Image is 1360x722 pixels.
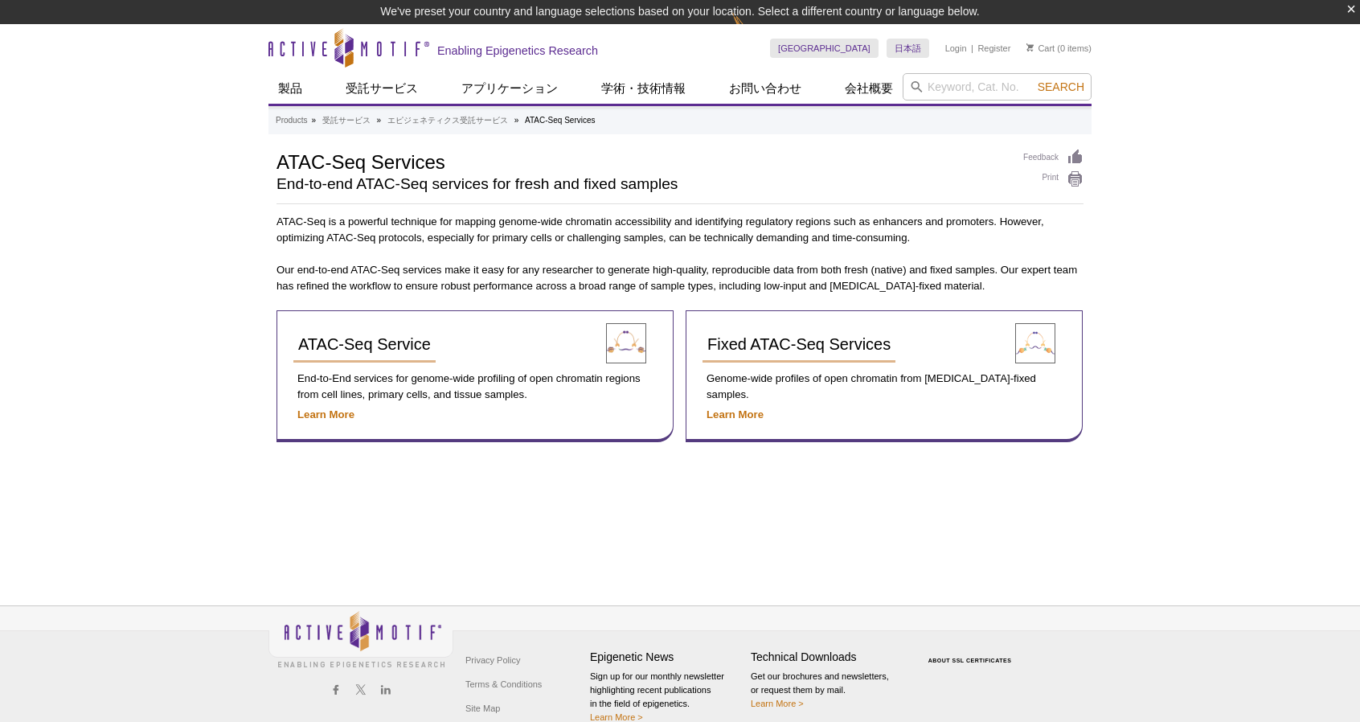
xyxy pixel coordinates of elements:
a: アプリケーション [452,73,567,104]
img: Fixed ATAC-Seq Service [1015,323,1055,363]
a: Register [977,43,1010,54]
span: ATAC-Seq Service [298,335,431,353]
a: 学術・技術情報 [592,73,695,104]
li: » [514,116,519,125]
li: » [311,116,316,125]
table: Click to Verify - This site chose Symantec SSL for secure e-commerce and confidential communicati... [911,634,1032,670]
a: お問い合わせ [719,73,811,104]
a: ABOUT SSL CERTIFICATES [928,658,1012,663]
p: Our end-to-end ATAC-Seq services make it easy for any researcher to generate high-quality, reprod... [277,262,1083,294]
button: Search [1033,80,1089,94]
img: ATAC-Seq Service [606,323,646,363]
h2: Enabling Epigenetics Research [437,43,598,58]
a: Learn More [297,408,354,420]
a: ATAC-Seq Service [293,327,436,363]
a: エピジェネティクス受託サービス [387,113,508,128]
a: Fixed ATAC-Seq Services [703,327,895,363]
h4: Epigenetic News [590,650,743,664]
a: 製品 [268,73,312,104]
li: (0 items) [1026,39,1092,58]
a: 日本語 [887,39,929,58]
h1: ATAC-Seq Services [277,149,1007,173]
a: Terms & Conditions [461,672,546,696]
a: Cart [1026,43,1055,54]
a: 受託サービス [336,73,428,104]
li: » [377,116,382,125]
img: Your Cart [1026,43,1034,51]
li: | [971,39,973,58]
a: Learn More > [751,699,804,708]
a: 会社概要 [835,73,903,104]
a: Learn More [707,408,764,420]
span: Fixed ATAC-Seq Services [707,335,891,353]
a: 受託サービス [322,113,371,128]
a: Learn More > [590,712,643,722]
span: Search [1038,80,1084,93]
img: Change Here [732,12,775,50]
a: Products [276,113,307,128]
h2: End-to-end ATAC-Seq services for fresh and fixed samples [277,177,1007,191]
img: Active Motif, [268,606,453,671]
p: Get our brochures and newsletters, or request them by mail. [751,670,903,711]
p: Genome-wide profiles of open chromatin from [MEDICAL_DATA]-fixed samples. [703,371,1066,403]
h4: Technical Downloads [751,650,903,664]
a: Site Map [461,696,504,720]
li: ATAC-Seq Services [525,116,595,125]
a: [GEOGRAPHIC_DATA] [770,39,879,58]
p: End-to-End services for genome-wide profiling of open chromatin regions from cell lines, primary ... [293,371,657,403]
a: Print [1023,170,1083,188]
input: Keyword, Cat. No. [903,73,1092,101]
p: ATAC-Seq is a powerful technique for mapping genome-wide chromatin accessibility and identifying ... [277,214,1083,246]
a: Login [945,43,967,54]
a: Feedback [1023,149,1083,166]
a: Privacy Policy [461,648,524,672]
